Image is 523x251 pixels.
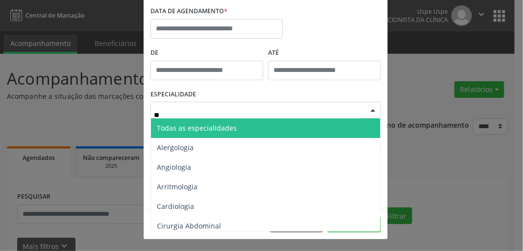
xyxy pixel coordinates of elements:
label: ESPECIALIDADE [150,87,196,102]
label: ATÉ [268,46,381,61]
span: Arritmologia [157,182,198,191]
label: DATA DE AGENDAMENTO [150,4,227,19]
span: Angiologia [157,162,191,172]
span: Cardiologia [157,202,194,211]
span: Cirurgia Abdominal [157,221,221,230]
span: Todas as especialidades [157,123,237,133]
span: Alergologia [157,143,194,152]
label: De [150,46,263,61]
